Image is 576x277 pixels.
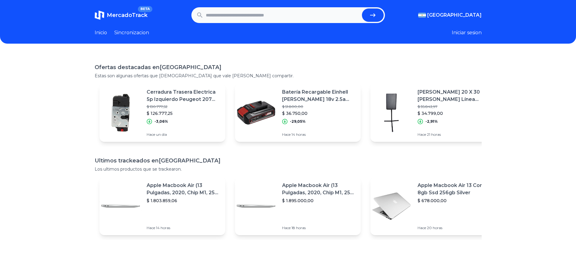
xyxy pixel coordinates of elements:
[95,156,482,165] h1: Ultimos trackeados en [GEOGRAPHIC_DATA]
[99,84,225,142] a: Featured imageCerradura Trasera Electrica 5p Izquierdo Peugeot 207 08/15$ 130.777,52$ 126.777,25-...
[427,12,482,19] span: [GEOGRAPHIC_DATA]
[107,12,148,18] span: MercadoTrack
[99,177,225,235] a: Featured imageApple Macbook Air (13 Pulgadas, 2020, Chip M1, 256 Gb De Ssd, 8 Gb De Ram) - Plata$...
[95,73,482,79] p: Estas son algunas ofertas que [DEMOGRAPHIC_DATA] que vale [PERSON_NAME] compartir.
[147,104,220,109] p: $ 130.777,52
[95,10,104,20] img: MercadoTrack
[418,12,482,19] button: [GEOGRAPHIC_DATA]
[235,185,277,227] img: Featured image
[95,29,107,36] a: Inicio
[418,13,426,18] img: Argentina
[282,132,356,137] p: Hace 14 horas
[282,88,356,103] p: Batería Recargable Einhell [PERSON_NAME] 18v 2.5a Power X-change
[452,29,482,36] button: Iniciar sesion
[147,225,220,230] p: Hace 14 horas
[282,104,356,109] p: $ 51.800,00
[370,185,413,227] img: Featured image
[282,182,356,196] p: Apple Macbook Air (13 Pulgadas, 2020, Chip M1, 256 Gb De Ssd, 8 Gb De Ram) - Plata
[418,198,491,204] p: $ 678.000,00
[147,182,220,196] p: Apple Macbook Air (13 Pulgadas, 2020, Chip M1, 256 Gb De Ssd, 8 Gb De Ram) - Plata
[235,92,277,134] img: Featured image
[95,166,482,172] p: Los ultimos productos que se trackearon.
[114,29,149,36] a: Sincronizacion
[282,110,356,116] p: $ 36.750,00
[425,119,438,124] p: -2,91%
[418,88,491,103] p: [PERSON_NAME] 20 X 30 [PERSON_NAME] Línea Rookie
[155,119,168,124] p: -3,06%
[147,110,220,116] p: $ 126.777,25
[282,225,356,230] p: Hace 18 horas
[418,104,491,109] p: $ 35.842,97
[147,198,220,204] p: $ 1.803.859,06
[99,92,142,134] img: Featured image
[418,225,491,230] p: Hace 20 horas
[418,132,491,137] p: Hace 21 horas
[370,92,413,134] img: Featured image
[138,6,152,12] span: BETA
[235,84,361,142] a: Featured imageBatería Recargable Einhell [PERSON_NAME] 18v 2.5a Power X-change$ 51.800,00$ 36.750...
[95,10,148,20] a: MercadoTrackBETA
[370,177,496,235] a: Featured imageApple Macbook Air 13 Core I5 8gb Ssd 256gb Silver$ 678.000,00Hace 20 horas
[99,185,142,227] img: Featured image
[418,110,491,116] p: $ 34.799,00
[235,177,361,235] a: Featured imageApple Macbook Air (13 Pulgadas, 2020, Chip M1, 256 Gb De Ssd, 8 Gb De Ram) - Plata$...
[147,132,220,137] p: Hace un día
[282,198,356,204] p: $ 1.895.000,00
[370,84,496,142] a: Featured image[PERSON_NAME] 20 X 30 [PERSON_NAME] Línea Rookie$ 35.842,97$ 34.799,00-2,91%Hace 21...
[95,63,482,72] h1: Ofertas destacadas en [GEOGRAPHIC_DATA]
[290,119,306,124] p: -29,05%
[418,182,491,196] p: Apple Macbook Air 13 Core I5 8gb Ssd 256gb Silver
[147,88,220,103] p: Cerradura Trasera Electrica 5p Izquierdo Peugeot 207 08/15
